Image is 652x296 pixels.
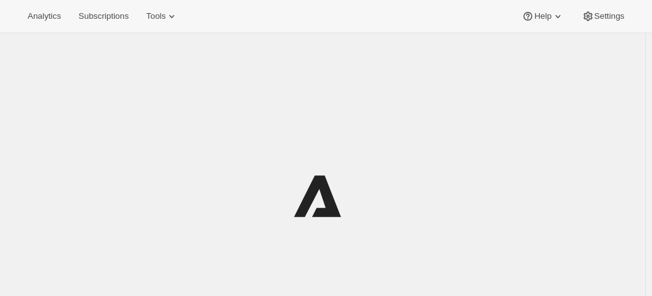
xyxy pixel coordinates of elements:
button: Settings [574,8,632,25]
button: Help [514,8,571,25]
span: Help [534,11,551,21]
button: Analytics [20,8,68,25]
span: Subscriptions [78,11,129,21]
span: Settings [594,11,624,21]
button: Tools [139,8,186,25]
span: Tools [146,11,166,21]
button: Subscriptions [71,8,136,25]
span: Analytics [28,11,61,21]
